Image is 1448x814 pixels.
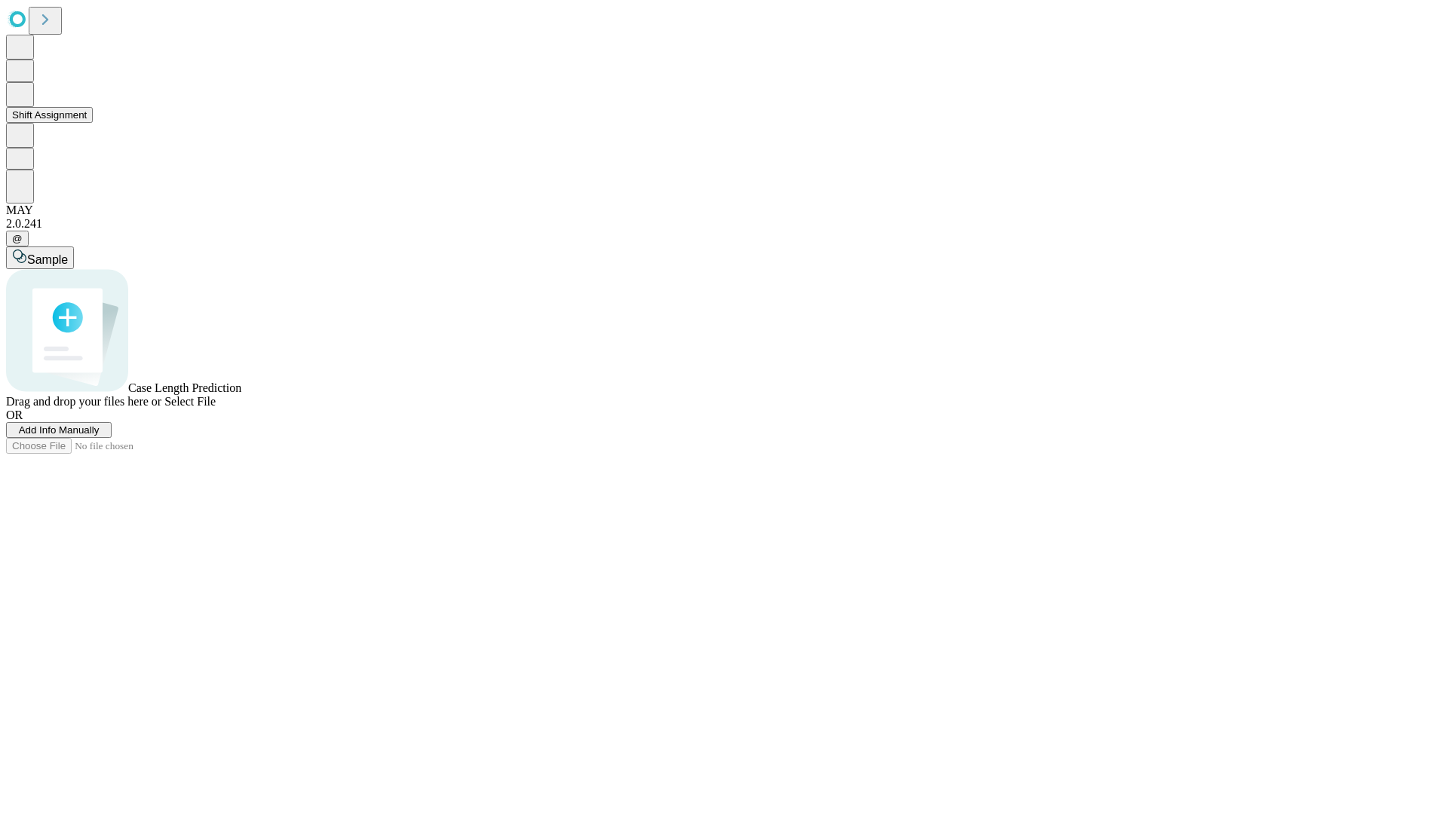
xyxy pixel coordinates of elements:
[12,233,23,244] span: @
[19,424,100,436] span: Add Info Manually
[6,231,29,246] button: @
[27,253,68,266] span: Sample
[6,217,1442,231] div: 2.0.241
[6,246,74,269] button: Sample
[6,107,93,123] button: Shift Assignment
[6,203,1442,217] div: MAY
[6,395,161,408] span: Drag and drop your files here or
[128,381,241,394] span: Case Length Prediction
[6,422,112,438] button: Add Info Manually
[164,395,216,408] span: Select File
[6,409,23,421] span: OR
